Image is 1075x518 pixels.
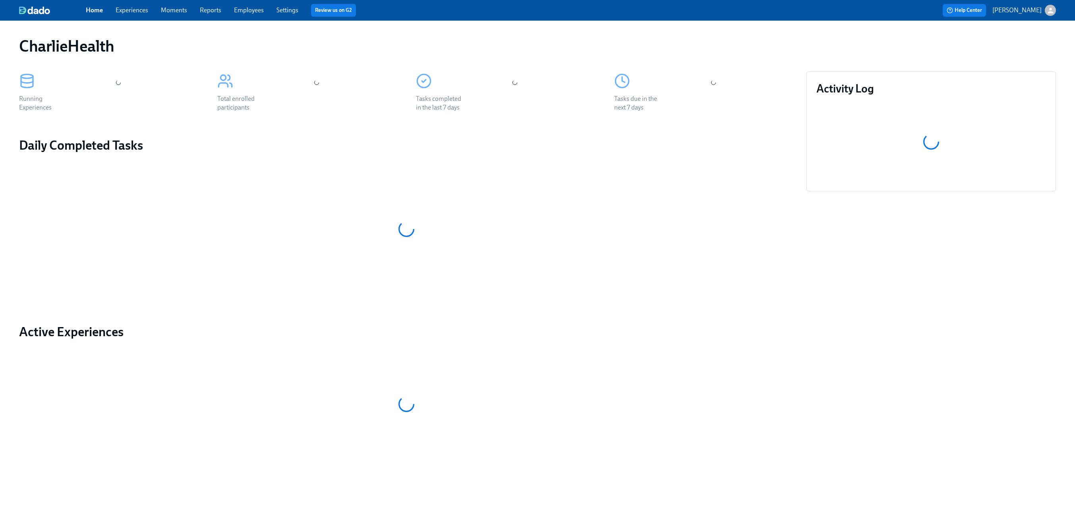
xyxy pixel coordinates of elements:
[161,6,187,14] a: Moments
[19,6,50,14] img: dado
[19,6,86,14] a: dado
[19,94,70,112] div: Running Experiences
[19,37,114,56] h1: CharlieHealth
[614,94,665,112] div: Tasks due in the next 7 days
[816,81,1046,96] h3: Activity Log
[416,94,467,112] div: Tasks completed in the last 7 days
[311,4,356,17] button: Review us on G2
[992,6,1042,15] p: [PERSON_NAME]
[217,94,268,112] div: Total enrolled participants
[234,6,264,14] a: Employees
[200,6,221,14] a: Reports
[276,6,298,14] a: Settings
[947,6,982,14] span: Help Center
[116,6,148,14] a: Experiences
[315,6,352,14] a: Review us on G2
[943,4,986,17] button: Help Center
[19,324,794,340] a: Active Experiences
[86,6,103,14] a: Home
[992,5,1056,16] button: [PERSON_NAME]
[19,137,794,153] h2: Daily Completed Tasks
